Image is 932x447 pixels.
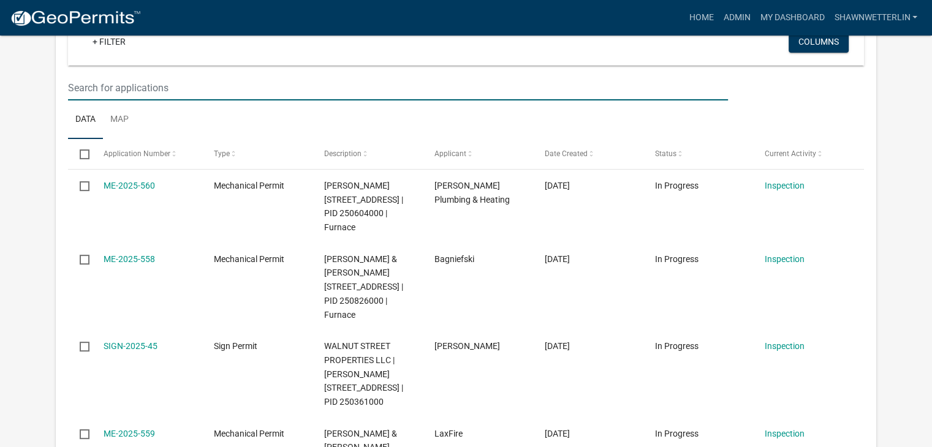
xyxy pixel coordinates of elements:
datatable-header-cell: Select [68,139,91,168]
a: Home [684,6,718,29]
span: Applicant [434,149,466,158]
datatable-header-cell: Status [643,139,753,168]
datatable-header-cell: Description [312,139,422,168]
a: My Dashboard [755,6,829,29]
span: Type [214,149,230,158]
span: JENNIFER DOCKENDORFF & WILLIAM KISTLER, JR 560 LARCH AVE, Houston County | PID 250826000 | Furnace [324,254,403,320]
span: Date Created [544,149,587,158]
span: Mechanical Permit [214,181,284,190]
a: Data [68,100,103,140]
a: Map [103,100,136,140]
a: SIGN-2025-45 [104,341,157,351]
a: ME-2025-558 [104,254,155,264]
span: Mechanical Permit [214,254,284,264]
a: ShawnWetterlin [829,6,922,29]
span: WALNUT STREET PROPERTIES LLC | JERRY STEFFES 136 WALNUT ST S, Houston County | PID 250361000 [324,341,403,407]
span: 09/18/2025 [544,254,569,264]
span: Megan Wurzel [434,341,499,351]
span: Niebuhr Plumbing & Heating [434,181,509,205]
datatable-header-cell: Type [202,139,312,168]
span: SMITH, THERESA 511 7TH ST S, Houston County | PID 250604000 | Furnace [324,181,403,232]
span: In Progress [654,181,698,190]
span: 09/22/2025 [544,181,569,190]
span: 09/16/2025 [544,429,569,438]
span: Sign Permit [214,341,257,351]
a: ME-2025-559 [104,429,155,438]
span: Status [654,149,676,158]
datatable-header-cell: Applicant [422,139,532,168]
span: In Progress [654,341,698,351]
span: Mechanical Permit [214,429,284,438]
span: Bagniefski [434,254,474,264]
input: Search for applications [68,75,728,100]
datatable-header-cell: Application Number [91,139,202,168]
span: In Progress [654,429,698,438]
button: Columns [789,31,849,53]
span: In Progress [654,254,698,264]
a: Admin [718,6,755,29]
a: Inspection [765,429,805,438]
span: Current Activity [765,149,816,158]
a: Inspection [765,254,805,264]
span: LaxFire [434,429,462,438]
datatable-header-cell: Date Created [532,139,643,168]
span: 09/16/2025 [544,341,569,351]
a: ME-2025-560 [104,181,155,190]
datatable-header-cell: Current Activity [753,139,863,168]
a: + Filter [83,31,135,53]
span: Description [324,149,362,158]
span: Application Number [104,149,170,158]
a: Inspection [765,181,805,190]
a: Inspection [765,341,805,351]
